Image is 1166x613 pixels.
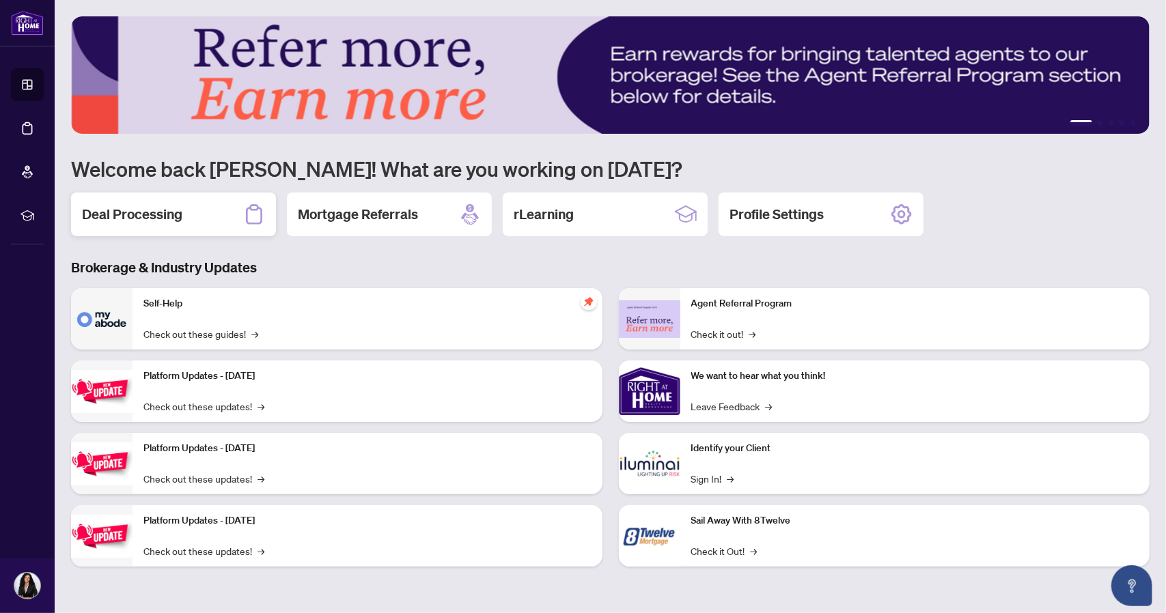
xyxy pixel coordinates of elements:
[143,296,592,311] p: Self-Help
[251,326,258,341] span: →
[71,370,133,413] img: Platform Updates - July 21, 2025
[71,156,1150,182] h1: Welcome back [PERSON_NAME]! What are you working on [DATE]?
[619,433,680,494] img: Identify your Client
[727,471,734,486] span: →
[1109,120,1114,126] button: 3
[514,205,574,224] h2: rLearning
[143,369,592,384] p: Platform Updates - [DATE]
[691,471,734,486] a: Sign In!→
[71,16,1150,134] img: Slide 0
[143,326,258,341] a: Check out these guides!→
[691,441,1139,456] p: Identify your Client
[1070,120,1092,126] button: 1
[691,543,758,558] a: Check it Out!→
[71,288,133,350] img: Self-Help
[691,369,1139,384] p: We want to hear what you think!
[298,205,418,224] h2: Mortgage Referrals
[1130,120,1136,126] button: 5
[691,513,1139,528] p: Sail Away With 8Twelve
[71,258,1150,277] h3: Brokerage & Industry Updates
[258,399,264,414] span: →
[751,543,758,558] span: →
[691,399,773,414] a: Leave Feedback→
[691,296,1139,311] p: Agent Referral Program
[143,513,592,528] p: Platform Updates - [DATE]
[11,10,44,35] img: logo
[730,205,824,224] h2: Profile Settings
[749,326,756,341] span: →
[766,399,773,414] span: →
[619,300,680,338] img: Agent Referral Program
[1098,120,1103,126] button: 2
[143,441,592,456] p: Platform Updates - [DATE]
[258,543,264,558] span: →
[143,543,264,558] a: Check out these updates!→
[1111,565,1152,606] button: Open asap
[14,573,40,599] img: Profile Icon
[82,205,182,224] h2: Deal Processing
[143,399,264,414] a: Check out these updates!→
[1120,120,1125,126] button: 4
[619,360,680,422] img: We want to hear what you think!
[619,505,680,567] img: Sail Away With 8Twelve
[258,471,264,486] span: →
[691,326,756,341] a: Check it out!→
[143,471,264,486] a: Check out these updates!→
[581,294,597,310] span: pushpin
[71,442,133,485] img: Platform Updates - July 8, 2025
[71,515,133,558] img: Platform Updates - June 23, 2025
